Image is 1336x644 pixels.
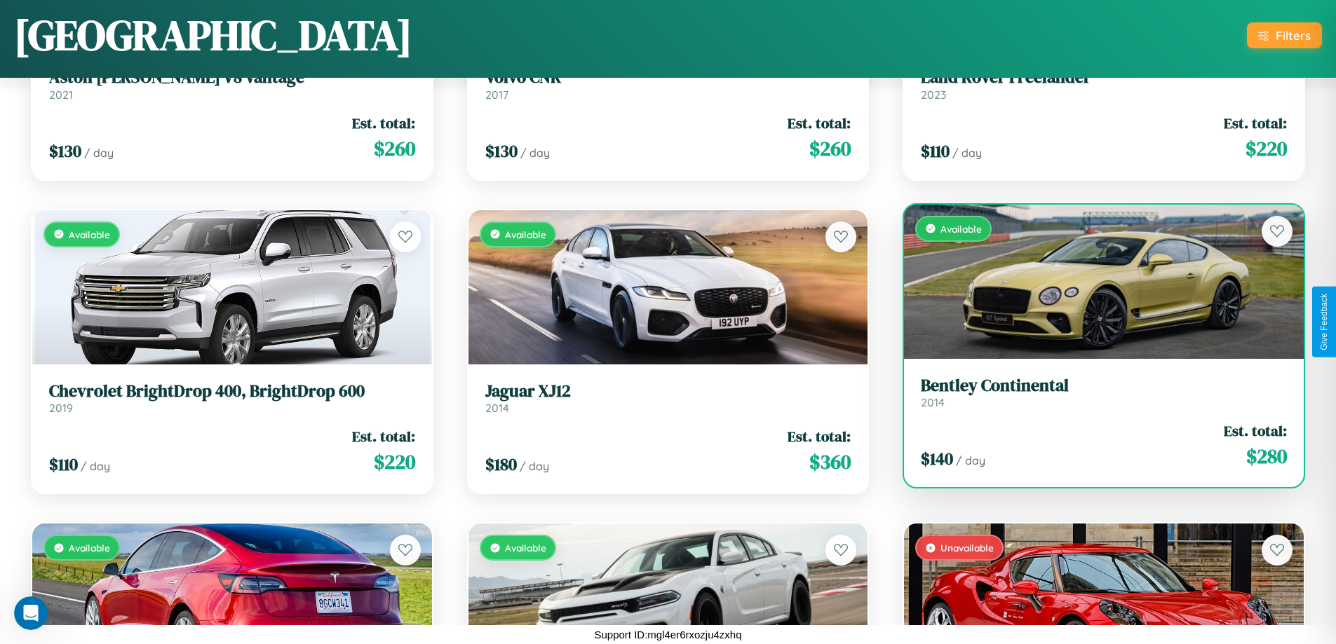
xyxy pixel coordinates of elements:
[485,67,851,88] h3: Volvo CNR
[921,67,1287,88] h3: Land Rover Freelander
[1224,113,1287,133] span: Est. total:
[921,376,1287,410] a: Bentley Continental2014
[921,395,945,409] span: 2014
[14,6,412,64] h1: [GEOGRAPHIC_DATA]
[956,453,985,467] span: / day
[485,67,851,102] a: Volvo CNR2017
[69,228,110,240] span: Available
[952,146,982,160] span: / day
[520,459,549,473] span: / day
[49,401,73,415] span: 2019
[921,139,950,163] span: $ 110
[485,401,509,415] span: 2014
[81,459,110,473] span: / day
[1247,22,1322,48] button: Filters
[809,448,851,476] span: $ 360
[1246,442,1287,470] span: $ 280
[485,453,517,476] span: $ 180
[485,139,518,163] span: $ 130
[505,228,546,240] span: Available
[49,381,415,416] a: Chevrolet BrightDrop 400, BrightDrop 6002019
[940,542,994,554] span: Unavailable
[352,113,415,133] span: Est. total:
[49,88,73,102] span: 2021
[485,88,508,102] span: 2017
[69,542,110,554] span: Available
[1246,135,1287,163] span: $ 220
[49,67,415,88] h3: Aston [PERSON_NAME] V8 Vantage
[84,146,114,160] span: / day
[485,381,851,416] a: Jaguar XJ122014
[921,447,953,470] span: $ 140
[788,113,851,133] span: Est. total:
[49,453,78,476] span: $ 110
[520,146,550,160] span: / day
[49,139,81,163] span: $ 130
[1276,28,1311,43] div: Filters
[374,448,415,476] span: $ 220
[1224,420,1287,441] span: Est. total:
[788,426,851,446] span: Est. total:
[374,135,415,163] span: $ 260
[485,381,851,402] h3: Jaguar XJ12
[940,223,982,235] span: Available
[921,67,1287,102] a: Land Rover Freelander2023
[49,67,415,102] a: Aston [PERSON_NAME] V8 Vantage2021
[921,376,1287,396] h3: Bentley Continental
[14,596,48,630] iframe: Intercom live chat
[352,426,415,446] span: Est. total:
[921,88,946,102] span: 2023
[809,135,851,163] span: $ 260
[1319,294,1329,350] div: Give Feedback
[505,542,546,554] span: Available
[49,381,415,402] h3: Chevrolet BrightDrop 400, BrightDrop 600
[594,625,741,644] p: Support ID: mgl4er6rxozju4zxhq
